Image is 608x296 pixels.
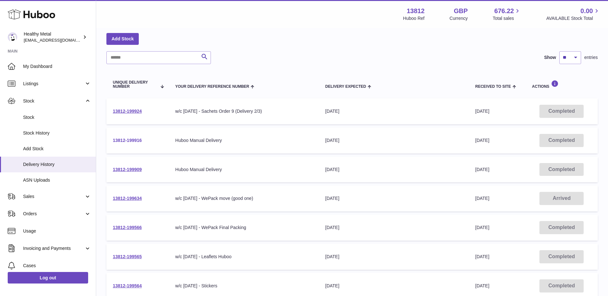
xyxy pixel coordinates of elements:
[475,85,511,89] span: Received to Site
[475,225,489,230] span: [DATE]
[23,114,91,120] span: Stock
[175,85,249,89] span: Your Delivery Reference Number
[325,108,462,114] div: [DATE]
[532,80,591,89] div: Actions
[23,193,84,200] span: Sales
[475,254,489,259] span: [DATE]
[493,15,521,21] span: Total sales
[113,138,142,143] a: 13812-199916
[23,161,91,168] span: Delivery History
[175,108,312,114] div: w/c [DATE] - Sachets Order 9 (Delivery 2/3)
[23,81,84,87] span: Listings
[475,167,489,172] span: [DATE]
[454,7,468,15] strong: GBP
[546,15,600,21] span: AVAILABLE Stock Total
[325,167,462,173] div: [DATE]
[23,130,91,136] span: Stock History
[23,245,84,251] span: Invoicing and Payments
[325,254,462,260] div: [DATE]
[113,80,157,89] span: Unique Delivery Number
[113,283,142,288] a: 13812-199564
[407,7,425,15] strong: 13812
[23,211,84,217] span: Orders
[584,54,598,61] span: entries
[325,195,462,201] div: [DATE]
[175,167,312,173] div: Huboo Manual Delivery
[325,283,462,289] div: [DATE]
[403,15,425,21] div: Huboo Ref
[494,7,514,15] span: 676.22
[325,85,366,89] span: Delivery Expected
[580,7,593,15] span: 0.00
[113,167,142,172] a: 13812-199909
[175,225,312,231] div: w/c [DATE] - WePack Final Packing
[475,138,489,143] span: [DATE]
[325,137,462,144] div: [DATE]
[113,196,142,201] a: 13812-199634
[325,225,462,231] div: [DATE]
[450,15,468,21] div: Currency
[546,7,600,21] a: 0.00 AVAILABLE Stock Total
[23,63,91,70] span: My Dashboard
[475,196,489,201] span: [DATE]
[175,283,312,289] div: w/c [DATE] - Stickers
[23,228,91,234] span: Usage
[544,54,556,61] label: Show
[113,109,142,114] a: 13812-199924
[23,177,91,183] span: ASN Uploads
[175,195,312,201] div: w/c [DATE] - WePack move (good one)
[8,272,88,284] a: Log out
[475,109,489,114] span: [DATE]
[175,254,312,260] div: w/c [DATE] - Leaflets Huboo
[175,137,312,144] div: Huboo Manual Delivery
[24,31,81,43] div: Healthy Metal
[8,32,17,42] img: internalAdmin-13812@internal.huboo.com
[106,33,139,45] a: Add Stock
[23,98,84,104] span: Stock
[113,225,142,230] a: 13812-199566
[23,146,91,152] span: Add Stock
[24,37,94,43] span: [EMAIL_ADDRESS][DOMAIN_NAME]
[493,7,521,21] a: 676.22 Total sales
[113,254,142,259] a: 13812-199565
[475,283,489,288] span: [DATE]
[23,263,91,269] span: Cases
